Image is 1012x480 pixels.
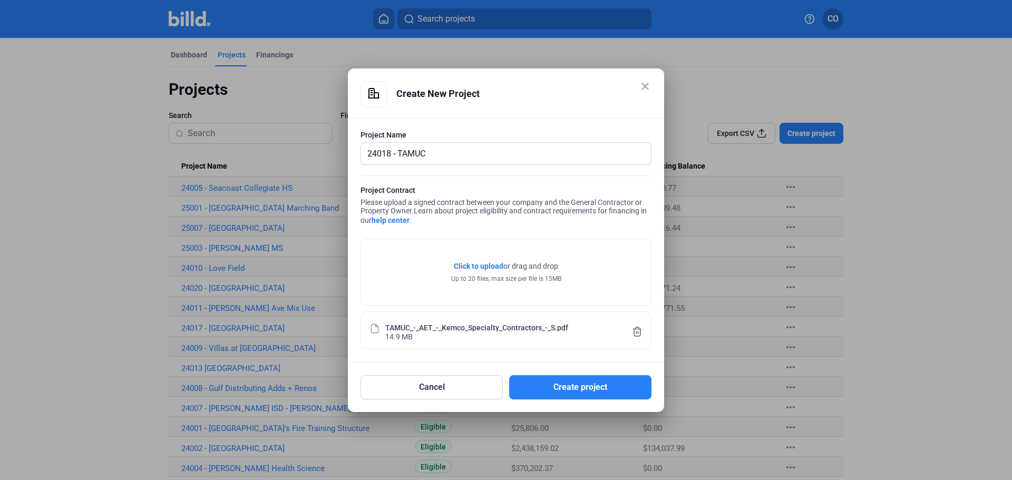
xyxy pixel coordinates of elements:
div: TAMUC_-_AET_-_Kemco_Specialty_Contractors_-_S.pdf [385,322,568,331]
span: or drag and drop [503,261,558,271]
div: Up to 20 files, max size per file is 15MB [451,274,561,283]
span: Learn about project eligibility and contract requirements for financing in our . [361,207,647,224]
div: Project Name [361,130,651,140]
div: Please upload a signed contract between your company and the General Contractor or Property Owner. [361,185,651,228]
mat-icon: close [639,80,651,93]
button: Create project [509,375,651,399]
span: Click to upload [454,262,503,270]
div: 14.9 MB [385,331,413,340]
a: help center [372,216,410,224]
button: Cancel [361,375,503,399]
div: Project Contract [361,185,651,198]
div: Create New Project [396,81,651,106]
